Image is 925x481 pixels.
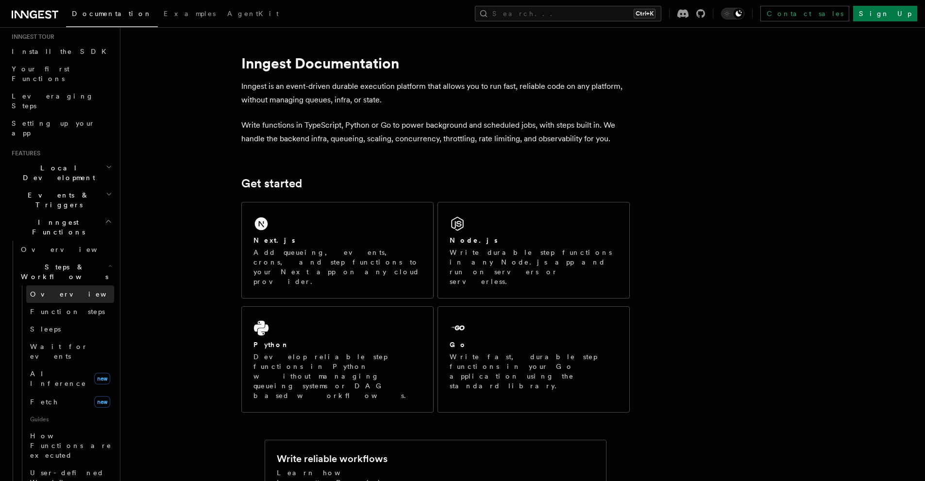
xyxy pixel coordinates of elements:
kbd: Ctrl+K [634,9,656,18]
p: Add queueing, events, crons, and step functions to your Next app on any cloud provider. [253,248,421,286]
span: Overview [30,290,130,298]
a: Install the SDK [8,43,114,60]
a: AgentKit [221,3,285,26]
span: Setting up your app [12,119,95,137]
a: How Functions are executed [26,427,114,464]
span: Install the SDK [12,48,112,55]
a: Node.jsWrite durable step functions in any Node.js app and run on servers or serverless. [437,202,630,299]
a: Setting up your app [8,115,114,142]
p: Write functions in TypeScript, Python or Go to power background and scheduled jobs, with steps bu... [241,118,630,146]
a: Next.jsAdd queueing, events, crons, and step functions to your Next app on any cloud provider. [241,202,434,299]
a: Contact sales [760,6,849,21]
h2: Node.js [450,235,498,245]
a: Your first Functions [8,60,114,87]
h1: Inngest Documentation [241,54,630,72]
button: Steps & Workflows [17,258,114,285]
span: Inngest tour [8,33,54,41]
h2: Python [253,340,289,349]
span: Events & Triggers [8,190,106,210]
a: Overview [17,241,114,258]
a: Examples [158,3,221,26]
h2: Next.js [253,235,295,245]
span: How Functions are executed [30,432,112,459]
span: new [94,373,110,384]
span: Inngest Functions [8,217,105,237]
span: Local Development [8,163,106,182]
span: Features [8,149,40,157]
button: Local Development [8,159,114,186]
a: Sleeps [26,320,114,338]
span: Documentation [72,10,152,17]
h2: Write reliable workflows [277,452,387,465]
button: Search...Ctrl+K [475,6,661,21]
p: Inngest is an event-driven durable execution platform that allows you to run fast, reliable code ... [241,80,630,107]
span: Function steps [30,308,105,315]
span: Examples [164,10,216,17]
span: Steps & Workflows [17,262,108,282]
span: Guides [26,412,114,427]
a: Overview [26,285,114,303]
button: Inngest Functions [8,214,114,241]
span: Leveraging Steps [12,92,94,110]
p: Write fast, durable step functions in your Go application using the standard library. [450,352,618,391]
p: Write durable step functions in any Node.js app and run on servers or serverless. [450,248,618,286]
span: Wait for events [30,343,88,360]
a: Sign Up [853,6,917,21]
span: Overview [21,246,121,253]
h2: Go [450,340,467,349]
a: Documentation [66,3,158,27]
span: new [94,396,110,408]
span: AI Inference [30,370,86,387]
span: AgentKit [227,10,279,17]
a: PythonDevelop reliable step functions in Python without managing queueing systems or DAG based wo... [241,306,434,413]
button: Toggle dark mode [721,8,744,19]
a: Function steps [26,303,114,320]
a: Get started [241,177,302,190]
a: Wait for events [26,338,114,365]
p: Develop reliable step functions in Python without managing queueing systems or DAG based workflows. [253,352,421,400]
a: GoWrite fast, durable step functions in your Go application using the standard library. [437,306,630,413]
a: Leveraging Steps [8,87,114,115]
a: AI Inferencenew [26,365,114,392]
span: Your first Functions [12,65,69,83]
span: Sleeps [30,325,61,333]
span: Fetch [30,398,58,406]
button: Events & Triggers [8,186,114,214]
a: Fetchnew [26,392,114,412]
